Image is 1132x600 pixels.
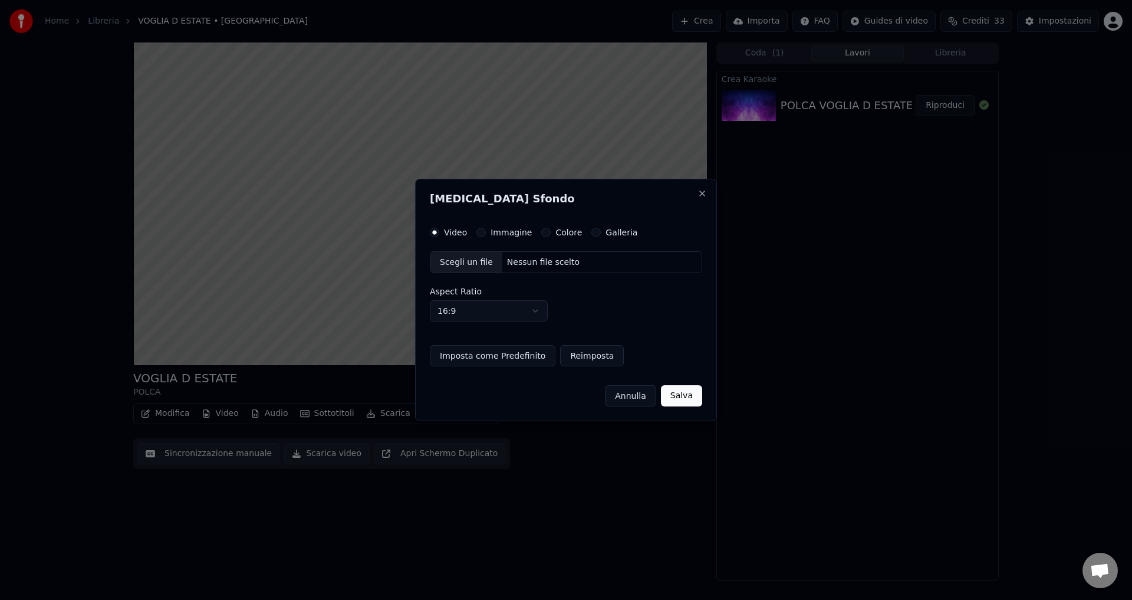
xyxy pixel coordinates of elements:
div: Scegli un file [430,252,502,273]
h2: [MEDICAL_DATA] Sfondo [430,194,702,204]
div: Nessun file scelto [502,257,584,268]
button: Salva [661,385,702,406]
label: Immagine [491,228,532,237]
label: Colore [555,228,582,237]
label: Aspect Ratio [430,287,702,296]
button: Annulla [605,385,656,406]
button: Reimposta [560,345,624,366]
button: Imposta come Predefinito [430,345,555,366]
label: Galleria [606,228,637,237]
label: Video [444,228,467,237]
